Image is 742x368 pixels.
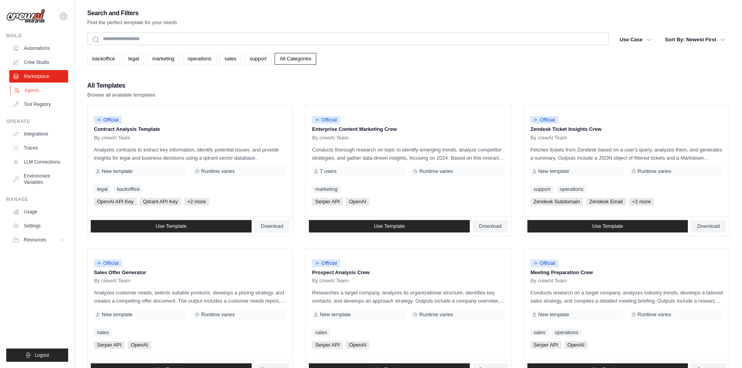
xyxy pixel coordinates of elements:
a: support [531,185,553,193]
span: Resources [24,237,46,243]
span: Runtime varies [638,168,672,174]
p: Analyzes contracts to extract key information, identify potential issues, and provide insights fo... [94,146,286,162]
button: Resources [9,234,68,246]
a: support [245,53,271,65]
span: Download [479,223,502,229]
p: Fetches tickets from Zendesk based on a user's query, analyzes them, and generates a summary. Out... [531,146,723,162]
button: Logout [6,349,68,362]
span: 7 users [320,168,337,174]
a: backoffice [87,53,120,65]
span: Use Template [374,223,405,229]
a: marketing [312,185,340,193]
a: sales [220,53,241,65]
a: marketing [147,53,180,65]
span: Official [94,259,122,267]
a: Use Template [91,220,252,232]
div: Manage [6,196,68,202]
button: Sort By: Newest First [661,33,730,47]
span: +2 more [629,198,654,206]
a: LLM Connections [9,156,68,168]
p: Prospect Analysis Crew [312,269,504,276]
a: legal [94,185,111,193]
a: sales [312,329,330,336]
p: Contract Analysis Template [94,125,286,133]
p: Conducts research on a target company, analyzes industry trends, develops a tailored sales strate... [531,289,723,305]
a: Tool Registry [9,98,68,111]
span: Official [531,259,559,267]
span: Serper API [531,341,561,349]
span: By crewAI Team [94,278,130,284]
span: Logout [35,352,49,358]
p: Analyzes customer needs, selects suitable products, develops a pricing strategy, and creates a co... [94,289,286,305]
a: All Categories [275,53,316,65]
a: backoffice [114,185,143,193]
span: OpenAI [346,341,369,349]
p: Conducts thorough research on topic to identify emerging trends, analyze competitor strategies, a... [312,146,504,162]
span: Serper API [94,341,125,349]
a: operations [183,53,217,65]
a: Traces [9,142,68,154]
span: New template [538,312,569,318]
span: Runtime varies [419,168,453,174]
span: By crewAI Team [312,278,349,284]
span: Runtime varies [201,312,235,318]
a: Usage [9,206,68,218]
a: legal [123,53,144,65]
p: Meeting Preparation Crew [531,269,723,276]
a: Agents [10,84,69,97]
span: New template [102,168,132,174]
span: +2 more [184,198,209,206]
span: OpenAI [128,341,151,349]
span: New template [538,168,569,174]
a: operations [557,185,587,193]
p: Researches a target company, analyzes its organizational structure, identifies key contacts, and ... [312,289,504,305]
span: By crewAI Team [531,278,567,284]
img: Logo [6,9,45,24]
span: Serper API [312,341,343,349]
span: New template [102,312,132,318]
a: sales [531,329,548,336]
p: Find the perfect template for your needs [87,19,177,26]
span: By crewAI Team [94,135,130,141]
div: Operate [6,118,68,125]
span: Official [94,116,122,124]
a: Marketplace [9,70,68,83]
span: Zendesk Email [586,198,626,206]
p: Sales Offer Generator [94,269,286,276]
span: Qdrant API Key [140,198,181,206]
div: Build [6,33,68,39]
a: Use Template [309,220,470,232]
button: Use Case [615,33,656,47]
a: operations [552,329,582,336]
span: OpenAI [346,198,369,206]
span: Serper API [312,198,343,206]
a: Download [473,220,508,232]
span: Runtime varies [638,312,672,318]
span: Use Template [592,223,623,229]
span: Official [312,259,340,267]
a: Crew Studio [9,56,68,69]
a: Settings [9,220,68,232]
a: Download [255,220,290,232]
a: Integrations [9,128,68,140]
span: Download [261,223,284,229]
p: Zendesk Ticket Insights Crew [531,125,723,133]
span: Download [697,223,720,229]
span: Runtime varies [419,312,453,318]
span: OpenAI [564,341,588,349]
span: Runtime varies [201,168,235,174]
a: sales [94,329,112,336]
span: Zendesk Subdomain [531,198,583,206]
span: New template [320,312,351,318]
a: Automations [9,42,68,55]
a: Environment Variables [9,170,68,188]
p: Browse all available templates [87,91,155,99]
span: By crewAI Team [531,135,567,141]
span: Official [531,116,559,124]
span: Official [312,116,340,124]
span: OpenAI API Key [94,198,137,206]
a: Download [691,220,726,232]
a: Use Template [527,220,688,232]
p: Enterprise Content Marketing Crew [312,125,504,133]
h2: Search and Filters [87,8,177,19]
